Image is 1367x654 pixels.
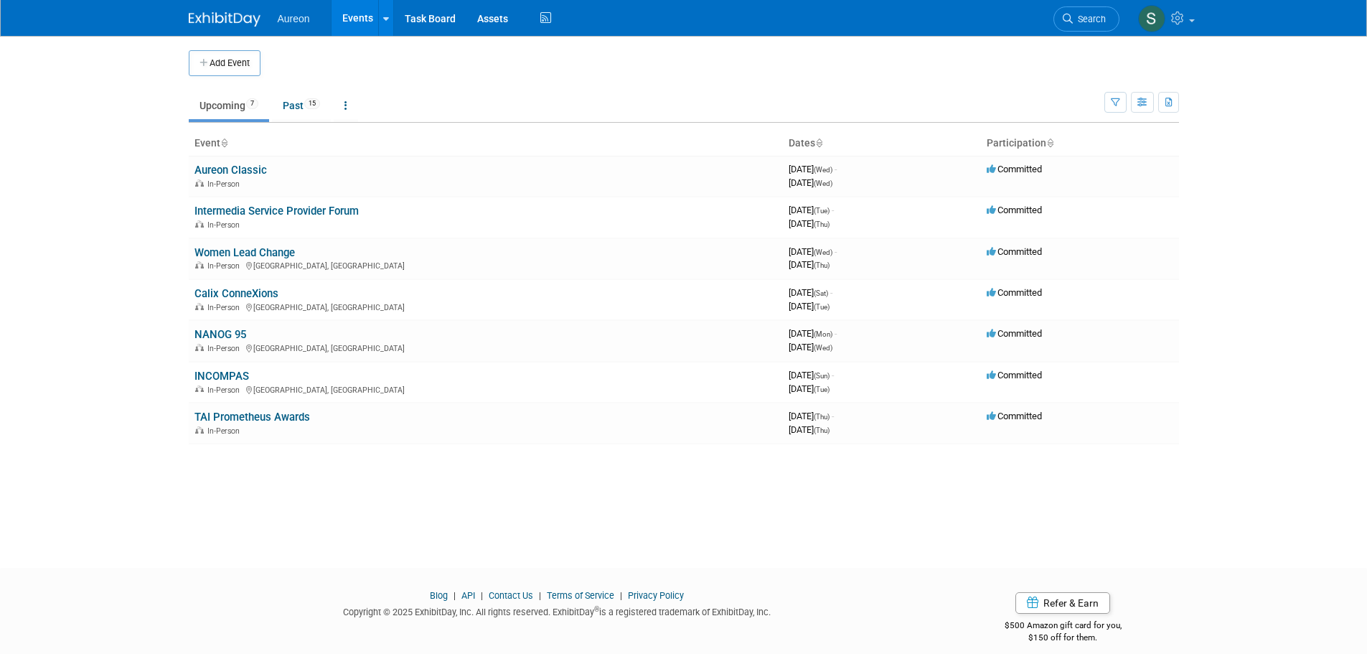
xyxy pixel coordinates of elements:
[535,590,545,601] span: |
[947,610,1179,643] div: $500 Amazon gift card for you,
[616,590,626,601] span: |
[594,605,599,613] sup: ®
[987,164,1042,174] span: Committed
[814,426,830,434] span: (Thu)
[207,386,244,395] span: In-Person
[194,246,295,259] a: Women Lead Change
[189,602,926,619] div: Copyright © 2025 ExhibitDay, Inc. All rights reserved. ExhibitDay is a registered trademark of Ex...
[489,590,533,601] a: Contact Us
[195,386,204,393] img: In-Person Event
[194,259,777,271] div: [GEOGRAPHIC_DATA], [GEOGRAPHIC_DATA]
[450,590,459,601] span: |
[835,328,837,339] span: -
[194,301,777,312] div: [GEOGRAPHIC_DATA], [GEOGRAPHIC_DATA]
[789,370,834,380] span: [DATE]
[195,179,204,187] img: In-Person Event
[1053,6,1119,32] a: Search
[789,383,830,394] span: [DATE]
[814,248,832,256] span: (Wed)
[947,632,1179,644] div: $150 off for them.
[814,220,830,228] span: (Thu)
[1138,5,1165,32] img: Sophia Millang
[981,131,1179,156] th: Participation
[220,137,227,149] a: Sort by Event Name
[835,246,837,257] span: -
[814,261,830,269] span: (Thu)
[789,164,837,174] span: [DATE]
[194,287,278,300] a: Calix ConneXions
[189,92,269,119] a: Upcoming7
[987,328,1042,339] span: Committed
[815,137,822,149] a: Sort by Start Date
[789,246,837,257] span: [DATE]
[987,287,1042,298] span: Committed
[195,261,204,268] img: In-Person Event
[189,50,260,76] button: Add Event
[189,12,260,27] img: ExhibitDay
[430,590,448,601] a: Blog
[1073,14,1106,24] span: Search
[207,426,244,436] span: In-Person
[1015,592,1110,614] a: Refer & Earn
[789,218,830,229] span: [DATE]
[194,411,310,424] a: TAI Prometheus Awards
[194,164,267,177] a: Aureon Classic
[814,179,832,187] span: (Wed)
[789,328,837,339] span: [DATE]
[207,303,244,312] span: In-Person
[832,370,834,380] span: -
[195,303,204,310] img: In-Person Event
[789,287,832,298] span: [DATE]
[789,259,830,270] span: [DATE]
[789,424,830,435] span: [DATE]
[195,220,204,228] img: In-Person Event
[814,344,832,352] span: (Wed)
[246,98,258,109] span: 7
[547,590,614,601] a: Terms of Service
[789,177,832,188] span: [DATE]
[194,370,249,383] a: INCOMPAS
[830,287,832,298] span: -
[461,590,475,601] a: API
[789,205,834,215] span: [DATE]
[628,590,684,601] a: Privacy Policy
[272,92,331,119] a: Past15
[789,301,830,312] span: [DATE]
[1046,137,1053,149] a: Sort by Participation Type
[814,330,832,338] span: (Mon)
[195,426,204,434] img: In-Person Event
[789,411,834,421] span: [DATE]
[195,344,204,351] img: In-Person Event
[987,411,1042,421] span: Committed
[987,205,1042,215] span: Committed
[189,131,783,156] th: Event
[194,383,777,395] div: [GEOGRAPHIC_DATA], [GEOGRAPHIC_DATA]
[207,344,244,353] span: In-Person
[814,289,828,297] span: (Sat)
[814,372,830,380] span: (Sun)
[194,342,777,353] div: [GEOGRAPHIC_DATA], [GEOGRAPHIC_DATA]
[832,205,834,215] span: -
[814,303,830,311] span: (Tue)
[814,413,830,421] span: (Thu)
[194,328,246,341] a: NANOG 95
[835,164,837,174] span: -
[194,205,359,218] a: Intermedia Service Provider Forum
[207,220,244,230] span: In-Person
[987,246,1042,257] span: Committed
[814,207,830,215] span: (Tue)
[789,342,832,352] span: [DATE]
[477,590,487,601] span: |
[304,98,320,109] span: 15
[783,131,981,156] th: Dates
[814,166,832,174] span: (Wed)
[832,411,834,421] span: -
[987,370,1042,380] span: Committed
[207,261,244,271] span: In-Person
[814,386,830,393] span: (Tue)
[278,13,310,24] span: Aureon
[207,179,244,189] span: In-Person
